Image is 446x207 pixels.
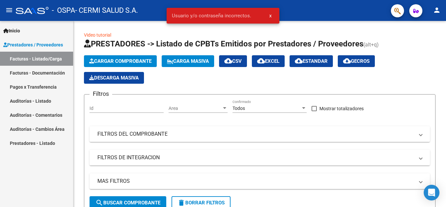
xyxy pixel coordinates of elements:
span: (alt+q) [363,42,379,48]
mat-panel-title: FILTROS DE INTEGRACION [97,154,414,161]
button: Descarga Masiva [84,72,144,84]
span: PRESTADORES -> Listado de CPBTs Emitidos por Prestadores / Proveedores [84,39,363,48]
span: Carga Masiva [167,58,209,64]
span: Estandar [295,58,328,64]
app-download-masive: Descarga masiva de comprobantes (adjuntos) [84,72,144,84]
span: Area [169,106,222,111]
button: EXCEL [252,55,285,67]
mat-expansion-panel-header: MAS FILTROS [90,173,430,189]
mat-icon: person [433,6,441,14]
mat-expansion-panel-header: FILTROS DE INTEGRACION [90,150,430,165]
span: Inicio [3,27,20,34]
span: Borrar Filtros [177,200,225,206]
mat-expansion-panel-header: FILTROS DEL COMPROBANTE [90,126,430,142]
span: EXCEL [257,58,279,64]
button: Gecros [338,55,375,67]
span: - OSPA [52,3,75,18]
a: Video tutorial [84,32,111,38]
mat-icon: cloud_download [257,57,265,65]
mat-icon: cloud_download [224,57,232,65]
mat-icon: cloud_download [295,57,303,65]
div: Open Intercom Messenger [424,185,439,200]
span: Buscar Comprobante [95,200,160,206]
mat-icon: menu [5,6,13,14]
button: Carga Masiva [162,55,214,67]
mat-icon: delete [177,199,185,207]
mat-panel-title: FILTROS DEL COMPROBANTE [97,130,414,138]
button: CSV [219,55,247,67]
span: Mostrar totalizadores [319,105,364,112]
h3: Filtros [90,89,112,98]
span: x [269,13,272,19]
button: Estandar [290,55,333,67]
span: Usuario y/o contraseña incorrectos. [172,12,251,19]
span: Gecros [343,58,370,64]
button: Cargar Comprobante [84,55,157,67]
span: Prestadores / Proveedores [3,41,63,48]
mat-icon: search [95,199,103,207]
mat-icon: cloud_download [343,57,351,65]
button: x [264,10,277,22]
span: CSV [224,58,242,64]
span: Cargar Comprobante [89,58,152,64]
mat-panel-title: MAS FILTROS [97,178,414,185]
span: Todos [233,106,245,111]
span: - CERMI SALUD S.A. [75,3,138,18]
span: Descarga Masiva [89,75,139,81]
